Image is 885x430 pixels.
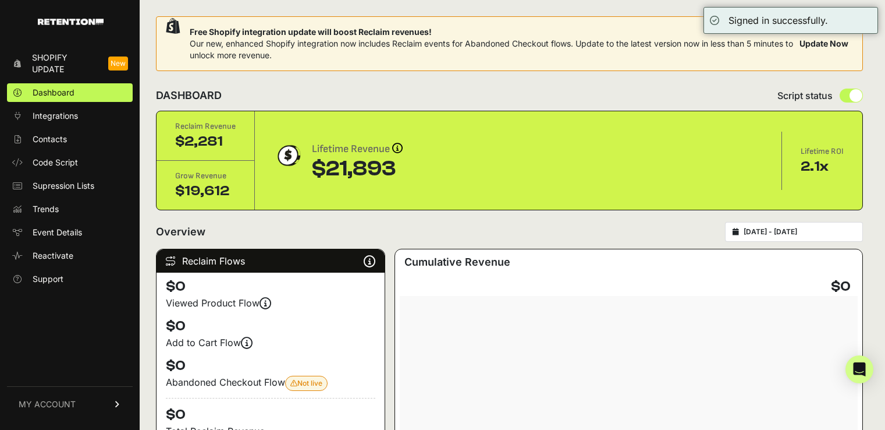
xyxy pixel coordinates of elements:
[33,157,78,168] span: Code Script
[7,270,133,288] a: Support
[777,89,833,103] span: Script status
[108,57,128,71] span: New
[166,336,375,350] div: Add to Cart Flow
[845,355,873,383] div: Open Intercom Messenger
[190,26,795,38] span: Free Shopify integration update will boost Reclaim revenues!
[404,254,510,270] h3: Cumulative Revenue
[156,224,205,240] h2: Overview
[7,246,133,265] a: Reactivate
[32,52,99,75] span: Shopify Update
[7,130,133,149] a: Contacts
[166,277,375,296] h4: $0
[795,33,853,54] button: Update Now
[312,157,403,181] div: $21,893
[156,87,222,104] h2: DASHBOARD
[175,132,236,151] div: $2,281
[801,157,844,176] div: 2.1x
[831,277,851,296] h4: $0
[273,141,303,170] img: dollar-coin-05c43ed7efb7bc0c12610022525b4bbbb207c7efeef5aecc26f025e68dcafac9.png
[175,170,236,182] div: Grow Revenue
[33,180,94,192] span: Supression Lists
[7,107,133,125] a: Integrations
[33,110,78,122] span: Integrations
[38,19,104,25] img: Retention.com
[33,227,82,238] span: Event Details
[33,250,73,262] span: Reactivate
[7,177,133,195] a: Supression Lists
[7,386,133,422] a: MY ACCOUNT
[728,13,828,27] div: Signed in successfully.
[7,223,133,242] a: Event Details
[33,273,63,285] span: Support
[33,133,67,145] span: Contacts
[157,249,385,273] div: Reclaim Flows
[166,375,375,391] div: Abandoned Checkout Flow
[175,121,236,132] div: Reclaim Revenue
[33,203,59,215] span: Trends
[175,182,236,200] div: $19,612
[7,83,133,102] a: Dashboard
[7,200,133,218] a: Trends
[33,87,74,98] span: Dashboard
[166,357,375,375] h4: $0
[190,38,793,60] span: Our new, enhanced Shopify integration now includes Reclaim events for Abandoned Checkout flows. U...
[290,379,322,387] span: Not live
[19,399,76,410] span: MY ACCOUNT
[166,398,375,424] h4: $0
[166,296,375,310] div: Viewed Product Flow
[801,146,844,157] div: Lifetime ROI
[312,141,403,157] div: Lifetime Revenue
[7,153,133,172] a: Code Script
[166,317,375,336] h4: $0
[7,48,133,79] a: Shopify Update New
